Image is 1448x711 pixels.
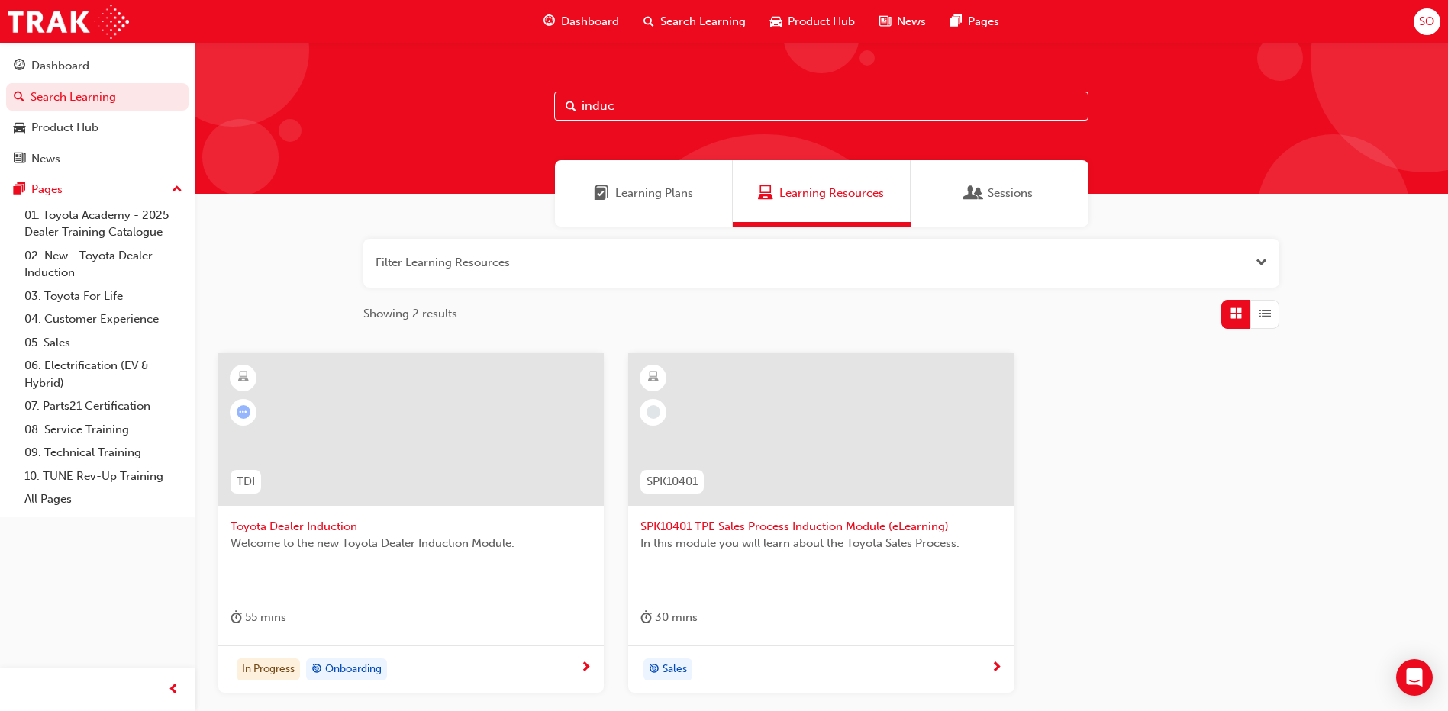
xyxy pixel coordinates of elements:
span: target-icon [649,660,660,680]
span: SPK10401 [647,473,698,491]
input: Search... [554,92,1088,121]
div: Product Hub [31,119,98,137]
a: 07. Parts21 Certification [18,394,189,418]
span: Onboarding [325,661,382,678]
span: learningResourceType_ELEARNING-icon [648,368,659,388]
span: News [897,13,926,31]
a: TDIToyota Dealer InductionWelcome to the new Toyota Dealer Induction Module.duration-icon 55 mins... [218,353,604,693]
a: SPK10401SPK10401 TPE Sales Process Induction Module (eLearning)In this module you will learn abou... [628,353,1014,693]
a: 03. Toyota For Life [18,285,189,308]
a: 08. Service Training [18,418,189,442]
span: car-icon [770,12,782,31]
span: Search [566,98,576,115]
span: pages-icon [14,183,25,197]
a: search-iconSearch Learning [631,6,758,37]
a: News [6,145,189,173]
span: guage-icon [543,12,555,31]
a: Product Hub [6,114,189,142]
img: Trak [8,5,129,39]
a: pages-iconPages [938,6,1011,37]
span: In this module you will learn about the Toyota Sales Process. [640,535,1001,552]
div: Open Intercom Messenger [1396,659,1433,696]
span: news-icon [879,12,891,31]
span: search-icon [643,12,654,31]
a: 02. New - Toyota Dealer Induction [18,244,189,285]
a: Dashboard [6,52,189,80]
div: Dashboard [31,57,89,75]
span: learningResourceType_ELEARNING-icon [238,368,249,388]
a: Learning ResourcesLearning Resources [733,160,911,227]
span: Learning Resources [779,185,884,202]
a: 04. Customer Experience [18,307,189,331]
span: Toyota Dealer Induction [231,518,592,536]
span: Product Hub [788,13,855,31]
span: Showing 2 results [363,305,457,323]
button: Pages [6,175,189,204]
a: SessionsSessions [911,160,1088,227]
a: guage-iconDashboard [531,6,631,37]
a: Search Learning [6,83,189,111]
span: List [1259,305,1271,323]
a: 05. Sales [18,331,189,355]
a: car-iconProduct Hub [758,6,867,37]
a: 01. Toyota Academy - 2025 Dealer Training Catalogue [18,204,189,244]
div: News [31,150,60,168]
button: Open the filter [1256,254,1267,272]
div: In Progress [237,658,300,681]
span: SO [1419,13,1434,31]
span: guage-icon [14,60,25,73]
a: news-iconNews [867,6,938,37]
div: 30 mins [640,608,698,627]
a: Learning PlansLearning Plans [555,160,733,227]
span: Pages [968,13,999,31]
span: next-icon [580,661,592,675]
div: Pages [31,181,63,198]
span: SPK10401 TPE Sales Process Induction Module (eLearning) [640,518,1001,536]
span: Sessions [988,185,1033,202]
span: Search Learning [660,13,746,31]
span: TDI [237,473,255,491]
span: target-icon [311,660,322,680]
span: duration-icon [640,608,652,627]
span: Dashboard [561,13,619,31]
span: news-icon [14,153,25,166]
span: Sales [663,661,687,678]
span: search-icon [14,91,24,105]
a: 10. TUNE Rev-Up Training [18,465,189,488]
div: 55 mins [231,608,286,627]
span: up-icon [172,180,182,200]
span: Learning Plans [594,185,609,202]
a: 06. Electrification (EV & Hybrid) [18,354,189,394]
span: Learning Plans [615,185,693,202]
span: car-icon [14,121,25,135]
span: prev-icon [168,680,179,700]
span: Learning Resources [758,185,773,202]
span: Grid [1230,305,1242,323]
a: All Pages [18,487,189,511]
a: 09. Technical Training [18,441,189,465]
span: learningRecordVerb_NONE-icon [647,405,660,419]
button: DashboardSearch LearningProduct HubNews [6,49,189,175]
span: duration-icon [231,608,242,627]
span: pages-icon [950,12,962,31]
span: Welcome to the new Toyota Dealer Induction Module. [231,535,592,552]
span: next-icon [991,661,1002,675]
span: learningRecordVerb_ATTEMPT-icon [237,405,250,419]
span: Sessions [966,185,982,202]
button: SO [1414,8,1440,35]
